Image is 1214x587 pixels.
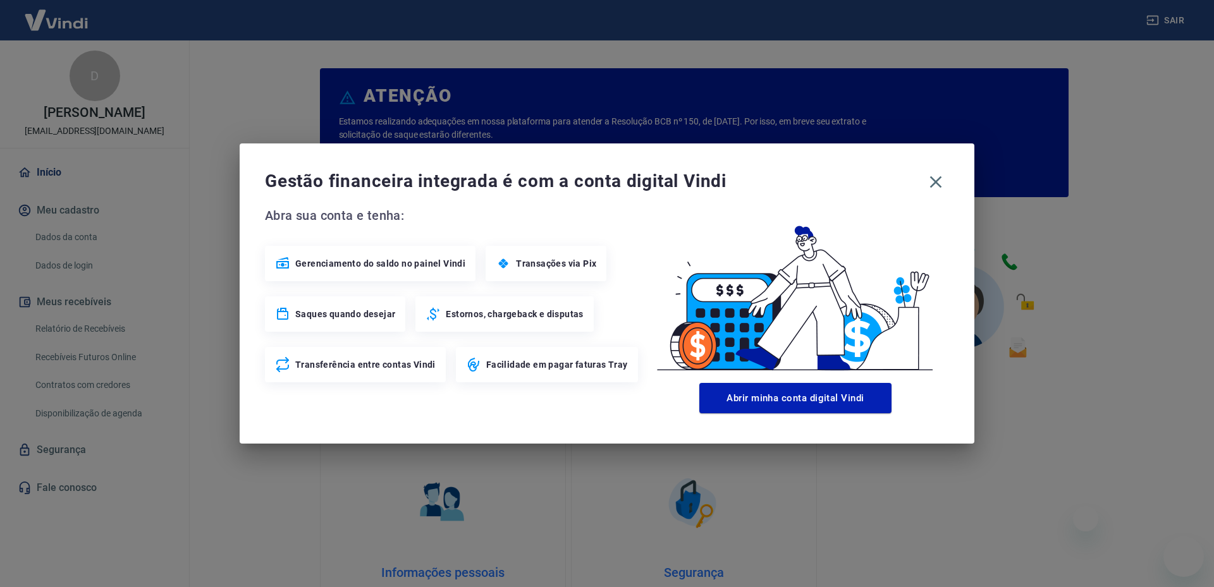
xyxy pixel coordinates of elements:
[295,308,395,320] span: Saques quando desejar
[446,308,583,320] span: Estornos, chargeback e disputas
[295,257,465,270] span: Gerenciamento do saldo no painel Vindi
[265,205,642,226] span: Abra sua conta e tenha:
[642,205,949,378] img: Good Billing
[295,358,436,371] span: Transferência entre contas Vindi
[1163,536,1204,577] iframe: Botão para abrir a janela de mensagens
[486,358,628,371] span: Facilidade em pagar faturas Tray
[699,383,892,413] button: Abrir minha conta digital Vindi
[516,257,596,270] span: Transações via Pix
[265,169,923,194] span: Gestão financeira integrada é com a conta digital Vindi
[1073,506,1098,531] iframe: Fechar mensagem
